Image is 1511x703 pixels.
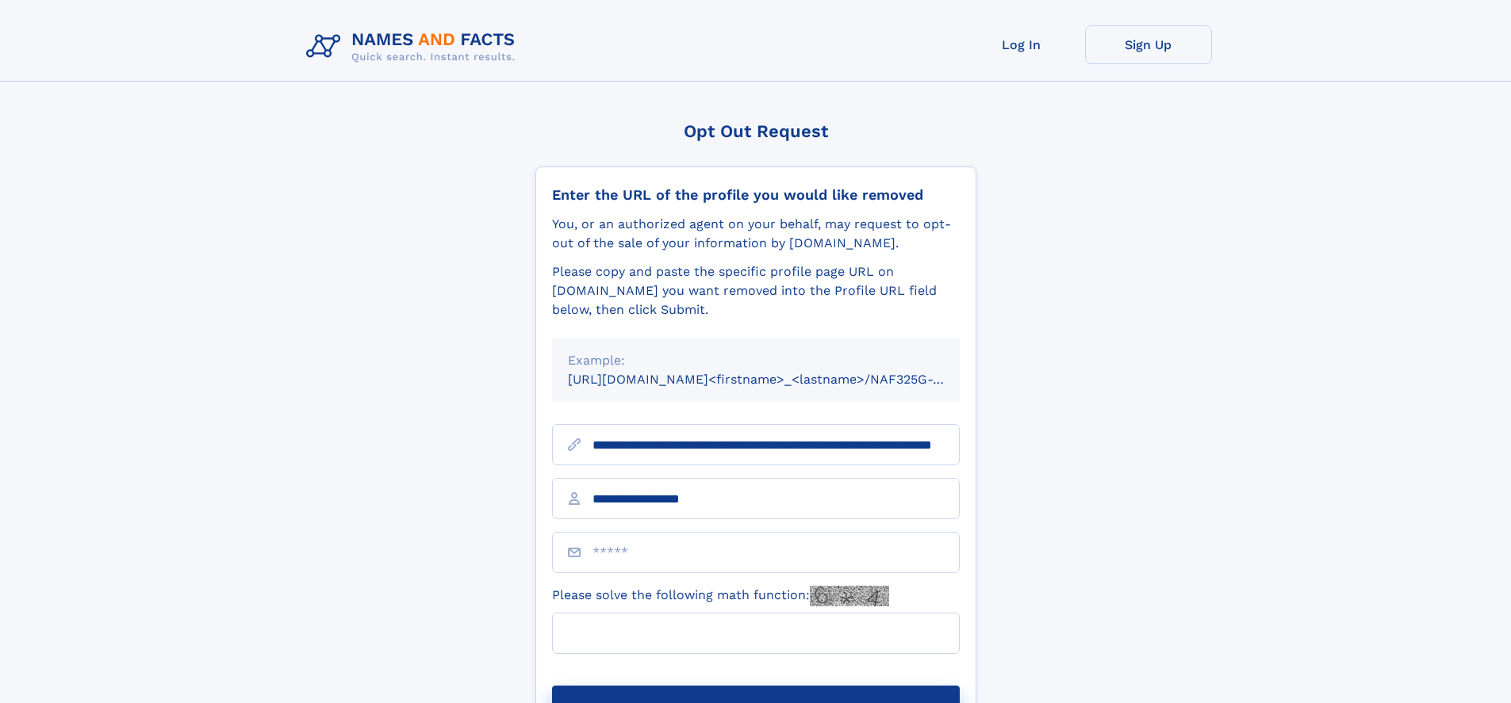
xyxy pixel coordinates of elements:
[568,372,990,387] small: [URL][DOMAIN_NAME]<firstname>_<lastname>/NAF325G-xxxxxxxx
[300,25,528,68] img: Logo Names and Facts
[552,215,960,253] div: You, or an authorized agent on your behalf, may request to opt-out of the sale of your informatio...
[958,25,1085,64] a: Log In
[1085,25,1212,64] a: Sign Up
[552,186,960,204] div: Enter the URL of the profile you would like removed
[552,586,889,606] label: Please solve the following math function:
[535,121,976,141] div: Opt Out Request
[568,351,944,370] div: Example:
[552,262,960,319] div: Please copy and paste the specific profile page URL on [DOMAIN_NAME] you want removed into the Pr...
